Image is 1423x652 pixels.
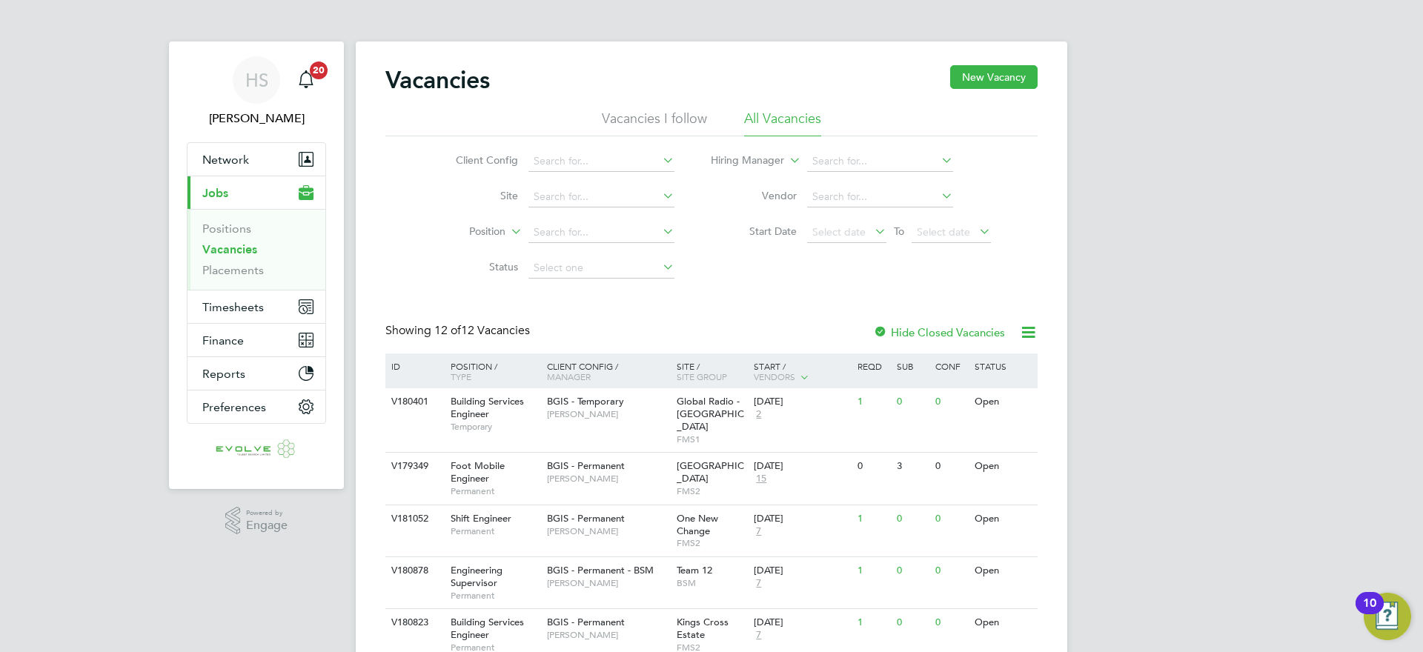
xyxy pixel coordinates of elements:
span: Manager [547,370,591,382]
div: Site / [673,353,751,389]
span: One New Change [677,512,718,537]
div: Open [971,609,1035,636]
input: Search for... [528,222,674,243]
span: 12 of [434,323,461,338]
span: BGIS - Permanent [547,512,625,525]
div: Jobs [188,209,325,290]
span: Vendors [754,370,795,382]
label: Hide Closed Vacancies [873,325,1005,339]
div: V179349 [388,453,439,480]
span: 2 [754,408,763,421]
span: Kings Cross Estate [677,616,729,641]
div: Open [971,557,1035,585]
div: V180823 [388,609,439,636]
span: 20 [310,61,328,79]
span: FMS2 [677,485,747,497]
input: Search for... [528,151,674,172]
div: 0 [932,609,970,636]
a: 20 [291,56,321,104]
span: Jobs [202,186,228,200]
span: 7 [754,525,763,538]
div: Status [971,353,1035,379]
div: 1 [854,557,892,585]
div: [DATE] [754,396,850,408]
span: 7 [754,577,763,590]
span: Temporary [451,421,540,433]
span: [PERSON_NAME] [547,525,669,537]
div: ID [388,353,439,379]
li: All Vacancies [744,110,821,136]
a: Positions [202,222,251,236]
span: [PERSON_NAME] [547,473,669,485]
input: Search for... [807,151,953,172]
div: 3 [893,453,932,480]
label: Status [433,260,518,273]
button: Network [188,143,325,176]
span: Permanent [451,525,540,537]
div: 0 [854,453,892,480]
img: evolve-talent-logo-retina.png [216,439,297,462]
label: Start Date [711,224,797,238]
span: [PERSON_NAME] [547,629,669,641]
span: [PERSON_NAME] [547,408,669,420]
h2: Vacancies [385,65,490,95]
span: Timesheets [202,300,264,314]
span: Permanent [451,485,540,497]
span: To [889,222,909,241]
span: Network [202,153,249,167]
span: Shift Engineer [451,512,511,525]
div: 0 [932,505,970,533]
div: [DATE] [754,513,850,525]
div: V180878 [388,557,439,585]
input: Select one [528,258,674,279]
li: Vacancies I follow [602,110,707,136]
span: 7 [754,629,763,642]
div: 10 [1363,603,1376,622]
div: Open [971,453,1035,480]
span: HS [245,70,268,90]
div: 0 [893,609,932,636]
div: Showing [385,323,533,339]
button: Preferences [188,390,325,423]
div: V180401 [388,388,439,416]
button: New Vacancy [950,65,1038,89]
span: Reports [202,367,245,381]
div: 0 [932,453,970,480]
div: 1 [854,388,892,416]
div: 0 [893,557,932,585]
span: BGIS - Permanent [547,616,625,628]
span: 12 Vacancies [434,323,530,338]
span: 15 [754,473,769,485]
span: [GEOGRAPHIC_DATA] [677,459,744,485]
button: Finance [188,324,325,356]
div: Open [971,505,1035,533]
div: 1 [854,609,892,636]
div: 0 [932,388,970,416]
span: [PERSON_NAME] [547,577,669,589]
div: Position / [439,353,543,389]
span: Permanent [451,590,540,602]
span: Global Radio - [GEOGRAPHIC_DATA] [677,395,744,433]
a: Powered byEngage [225,507,288,535]
span: Building Services Engineer [451,616,524,641]
span: FMS1 [677,433,747,445]
button: Timesheets [188,290,325,323]
a: Go to home page [187,439,326,462]
div: Sub [893,353,932,379]
label: Vendor [711,189,797,202]
a: Vacancies [202,242,257,256]
span: Select date [917,225,970,239]
div: 0 [893,388,932,416]
span: Engineering Supervisor [451,564,502,589]
div: 1 [854,505,892,533]
span: Foot Mobile Engineer [451,459,505,485]
span: Type [451,370,471,382]
span: Finance [202,333,244,347]
label: Site [433,189,518,202]
input: Search for... [528,187,674,207]
button: Open Resource Center, 10 new notifications [1364,593,1411,640]
div: 0 [893,505,932,533]
a: Placements [202,263,264,277]
div: 0 [932,557,970,585]
span: Harri Smith [187,110,326,127]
